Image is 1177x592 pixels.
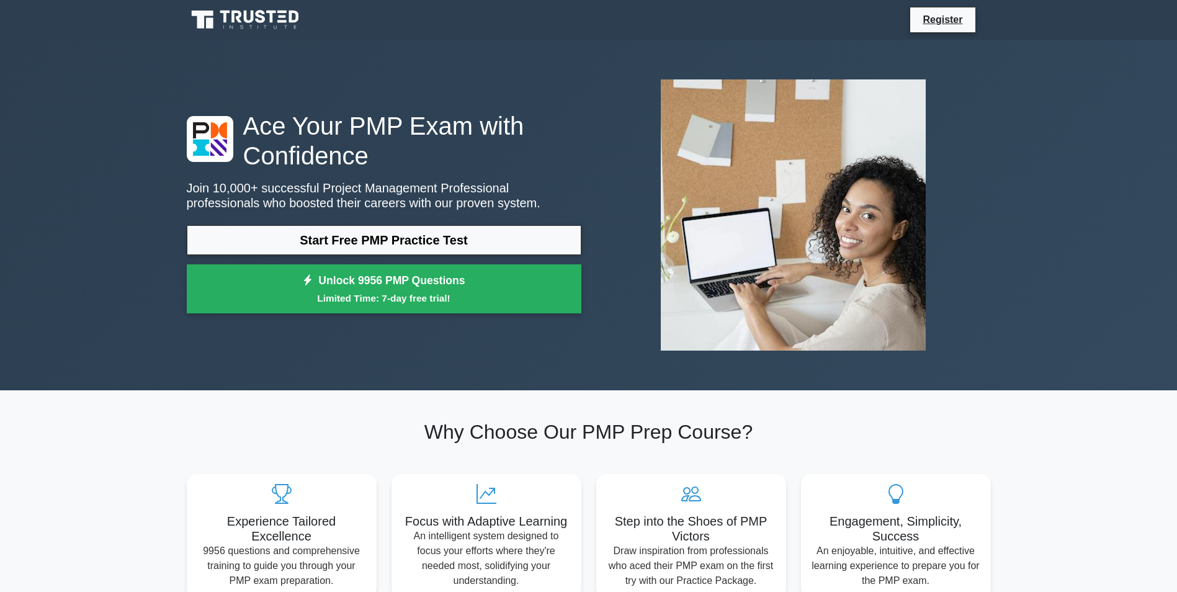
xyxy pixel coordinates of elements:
[606,514,776,544] h5: Step into the Shoes of PMP Victors
[811,514,981,544] h5: Engagement, Simplicity, Success
[401,529,571,588] p: An intelligent system designed to focus your efforts where they're needed most, solidifying your ...
[187,111,581,171] h1: Ace Your PMP Exam with Confidence
[197,544,367,588] p: 9956 questions and comprehensive training to guide you through your PMP exam preparation.
[401,514,571,529] h5: Focus with Adaptive Learning
[187,420,991,444] h2: Why Choose Our PMP Prep Course?
[187,181,581,210] p: Join 10,000+ successful Project Management Professional professionals who boosted their careers w...
[606,544,776,588] p: Draw inspiration from professionals who aced their PMP exam on the first try with our Practice Pa...
[915,12,970,27] a: Register
[187,264,581,314] a: Unlock 9956 PMP QuestionsLimited Time: 7-day free trial!
[811,544,981,588] p: An enjoyable, intuitive, and effective learning experience to prepare you for the PMP exam.
[197,514,367,544] h5: Experience Tailored Excellence
[202,291,566,305] small: Limited Time: 7-day free trial!
[187,225,581,255] a: Start Free PMP Practice Test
